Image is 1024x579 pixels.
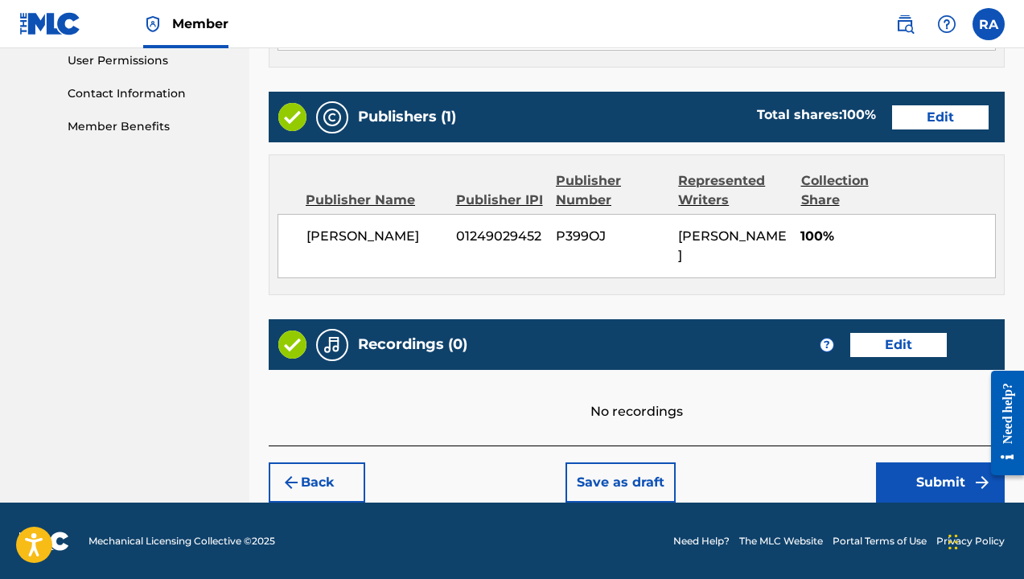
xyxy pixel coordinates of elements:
[269,370,1005,421] div: No recordings
[820,339,833,351] span: ?
[556,227,666,246] span: P399OJ
[278,103,306,131] img: Valid
[931,8,963,40] div: Help
[936,534,1005,548] a: Privacy Policy
[456,227,544,246] span: 01249029452
[937,14,956,34] img: help
[892,105,989,129] button: Edit
[306,227,444,246] span: [PERSON_NAME]
[323,335,342,355] img: Recordings
[973,8,1005,40] div: User Menu
[678,228,787,263] span: [PERSON_NAME]
[143,14,162,34] img: Top Rightsholder
[850,333,947,357] button: Edit
[323,108,342,127] img: Publishers
[282,473,301,492] img: 7ee5dd4eb1f8a8e3ef2f.svg
[68,118,230,135] a: Member Benefits
[801,171,905,210] div: Collection Share
[889,8,921,40] a: Public Search
[358,108,456,126] h5: Publishers (1)
[876,462,1005,503] button: Submit
[278,331,306,359] img: Valid
[172,14,228,33] span: Member
[944,502,1024,579] iframe: Chat Widget
[556,171,666,210] div: Publisher Number
[358,335,467,354] h5: Recordings (0)
[565,462,676,503] button: Save as draft
[739,534,823,548] a: The MLC Website
[842,107,876,122] span: 100 %
[19,12,81,35] img: MLC Logo
[800,227,995,246] span: 100%
[895,14,915,34] img: search
[88,534,275,548] span: Mechanical Licensing Collective © 2025
[306,191,444,210] div: Publisher Name
[19,532,69,551] img: logo
[456,191,544,210] div: Publisher IPI
[757,105,876,125] div: Total shares:
[948,518,958,566] div: Drag
[979,357,1024,490] iframe: Resource Center
[68,52,230,69] a: User Permissions
[678,171,788,210] div: Represented Writers
[68,85,230,102] a: Contact Information
[973,473,992,492] img: f7272a7cc735f4ea7f67.svg
[269,462,365,503] button: Back
[833,534,927,548] a: Portal Terms of Use
[673,534,730,548] a: Need Help?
